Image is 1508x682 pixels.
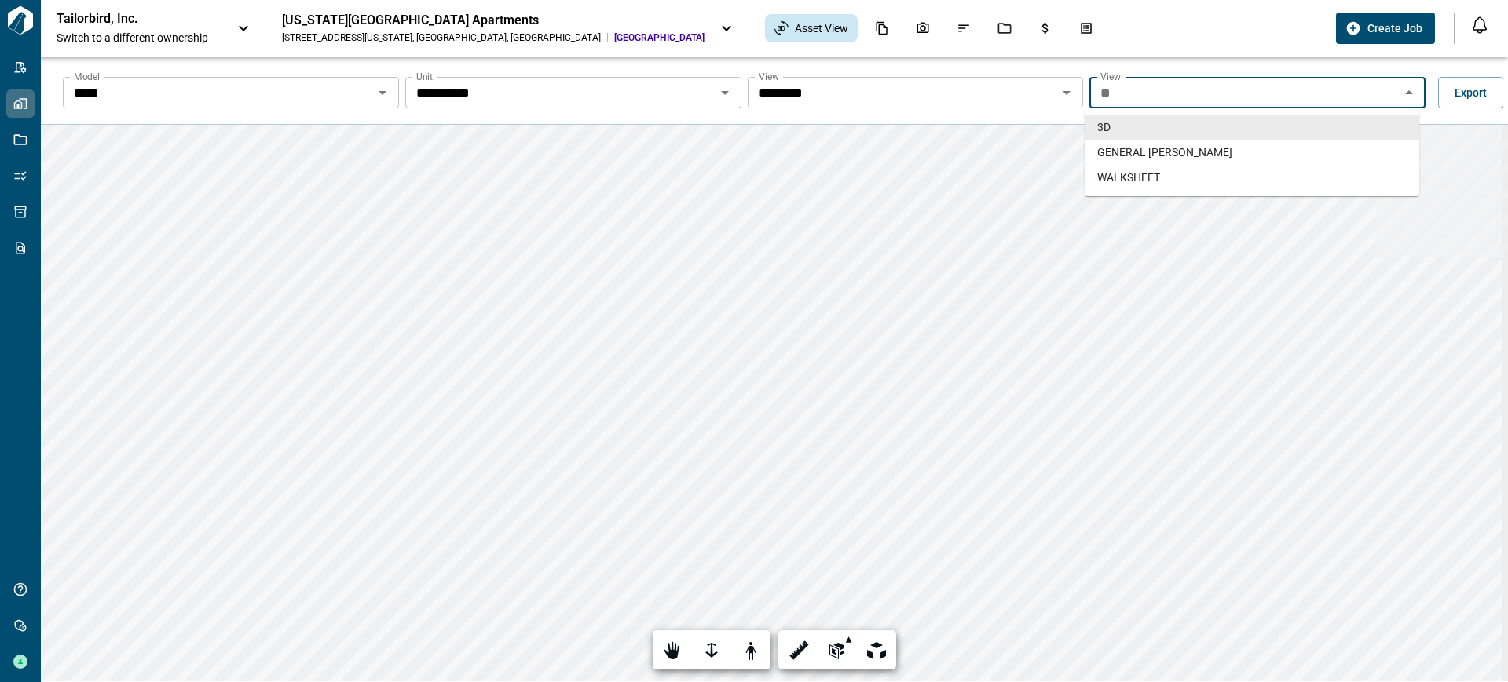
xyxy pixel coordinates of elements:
label: Unit [416,70,433,83]
span: Switch to a different ownership [57,30,221,46]
div: Asset View [765,14,858,42]
span: Asset View [795,20,848,36]
div: Photos [906,15,939,42]
label: View [759,70,779,83]
button: Close [1398,82,1420,104]
span: WALKSHEET [1097,170,1160,185]
div: Budgets [1029,15,1062,42]
span: 3D [1097,119,1111,135]
button: Export [1438,77,1503,108]
span: Export [1455,85,1487,100]
span: Create Job [1367,20,1422,36]
button: Open [1056,82,1078,104]
button: Open [714,82,736,104]
span: [GEOGRAPHIC_DATA] [614,31,705,44]
p: Tailorbird, Inc. [57,11,198,27]
label: View [1100,70,1121,83]
div: Issues & Info [947,15,980,42]
label: Model [74,70,100,83]
div: [STREET_ADDRESS][US_STATE] , [GEOGRAPHIC_DATA] , [GEOGRAPHIC_DATA] [282,31,601,44]
div: Takeoff Center [1070,15,1103,42]
button: Open [372,82,393,104]
button: Open notification feed [1467,13,1492,38]
div: Jobs [988,15,1021,42]
span: GENERAL [PERSON_NAME] [1097,144,1232,160]
div: [US_STATE][GEOGRAPHIC_DATA] Apartments [282,13,705,28]
div: Documents [866,15,899,42]
button: Create Job [1336,13,1435,44]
